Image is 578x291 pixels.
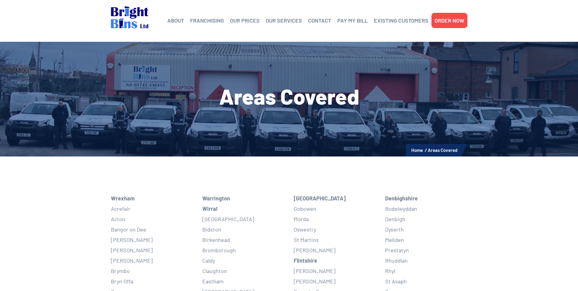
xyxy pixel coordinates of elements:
li: Oswestry [294,224,376,235]
li: St Asaph [385,276,467,286]
li: Acton [111,214,193,224]
a: PAY MY BILL [337,16,368,25]
li: Claughton [202,266,285,276]
li: Bryn Offa [111,276,193,286]
li: Birkenhead [202,235,285,245]
strong: Flintshire [294,257,317,264]
li: Bromborough [202,245,285,255]
a: FRANCHISING [190,16,224,25]
strong: Warrington [202,195,230,202]
li: Brymbo [111,266,193,276]
strong: [GEOGRAPHIC_DATA] [294,195,346,202]
li: Rhyl [385,266,467,276]
li: St Martins [294,235,376,245]
a: EXISTING CUSTOMERS [374,16,428,25]
li: Rhuddlan [385,255,467,266]
strong: Wirral [202,205,217,212]
li: Acrefair [111,203,193,214]
li: [PERSON_NAME] [111,255,193,266]
li: Bangor on Dee [111,224,193,235]
strong: Denbighshire [385,195,418,202]
li: [PERSON_NAME] [294,266,376,276]
a: Home [411,147,423,153]
li: Bodelwyddan [385,203,467,214]
a: ABOUT [167,16,184,25]
li: [PERSON_NAME] [111,245,193,255]
li: Bidston [202,224,285,235]
a: CONTACT [308,16,331,25]
li: Prestatyn [385,245,467,255]
a: OUR PRICES [230,16,260,25]
a: OUR SERVICES [266,16,302,25]
li: Eastham [202,276,285,286]
li: Gobowen [294,203,376,214]
li: Dyserth [385,224,467,235]
li: Denbigh [385,214,467,224]
li: Areas Covered [428,146,457,154]
li: Caldy [202,255,285,266]
li: Morda [294,214,376,224]
li: [PERSON_NAME] [294,276,376,286]
li: [PERSON_NAME] [294,245,376,255]
li: [GEOGRAPHIC_DATA] [202,214,285,224]
li: [PERSON_NAME] [111,235,193,245]
h1: Areas Covered [111,85,467,107]
strong: Wrexham [111,195,135,202]
li: Meliden [385,235,467,245]
a: ORDER NOW [434,16,464,25]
